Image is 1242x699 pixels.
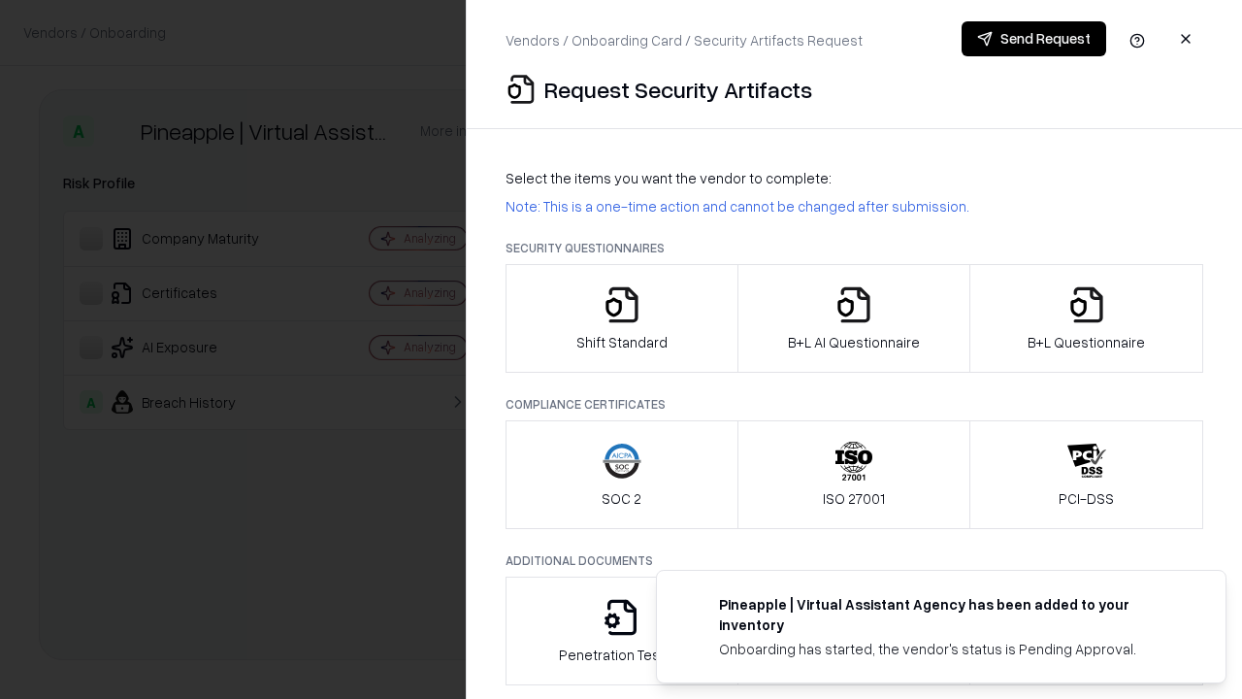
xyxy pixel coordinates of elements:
[737,264,971,373] button: B+L AI Questionnaire
[737,420,971,529] button: ISO 27001
[506,420,738,529] button: SOC 2
[823,488,885,509] p: ISO 27001
[1028,332,1145,352] p: B+L Questionnaire
[719,594,1179,635] div: Pineapple | Virtual Assistant Agency has been added to your inventory
[506,552,1203,569] p: Additional Documents
[576,332,668,352] p: Shift Standard
[719,639,1179,659] div: Onboarding has started, the vendor's status is Pending Approval.
[506,196,1203,216] p: Note: This is a one-time action and cannot be changed after submission.
[544,74,812,105] p: Request Security Artifacts
[506,264,738,373] button: Shift Standard
[506,240,1203,256] p: Security Questionnaires
[1059,488,1114,509] p: PCI-DSS
[602,488,641,509] p: SOC 2
[506,396,1203,413] p: Compliance Certificates
[559,645,684,665] p: Penetration Testing
[506,30,863,50] p: Vendors / Onboarding Card / Security Artifacts Request
[788,332,920,352] p: B+L AI Questionnaire
[680,594,703,617] img: trypineapple.com
[506,577,738,685] button: Penetration Testing
[969,420,1203,529] button: PCI-DSS
[506,168,1203,188] p: Select the items you want the vendor to complete:
[962,21,1106,56] button: Send Request
[969,264,1203,373] button: B+L Questionnaire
